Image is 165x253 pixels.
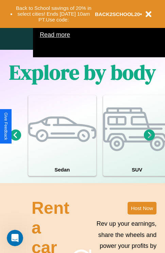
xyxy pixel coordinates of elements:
h1: Explore by body [9,58,156,86]
b: BACK2SCHOOL20 [95,11,140,17]
button: Back to School savings of 20% in select cities! Ends [DATE] 10am PT.Use code: [13,3,95,25]
button: Host Now [128,202,156,214]
h4: Sedan [28,163,96,176]
div: Give Feedback [3,113,8,140]
iframe: Intercom live chat [7,230,23,246]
